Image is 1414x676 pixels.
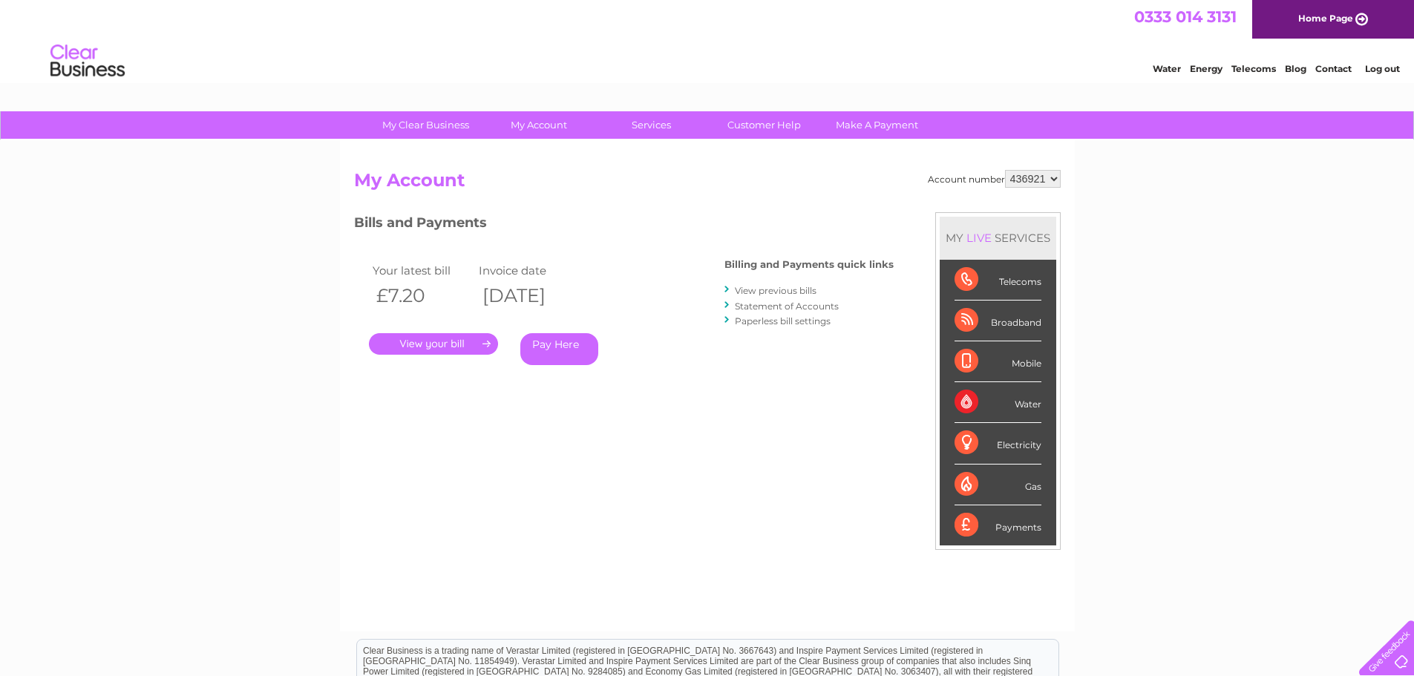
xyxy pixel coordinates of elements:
[1153,63,1181,74] a: Water
[354,170,1061,198] h2: My Account
[477,111,600,139] a: My Account
[735,315,831,326] a: Paperless bill settings
[735,301,839,312] a: Statement of Accounts
[703,111,825,139] a: Customer Help
[816,111,938,139] a: Make A Payment
[369,260,476,280] td: Your latest bill
[1365,63,1400,74] a: Log out
[369,333,498,355] a: .
[955,382,1041,423] div: Water
[590,111,713,139] a: Services
[475,260,582,280] td: Invoice date
[354,212,894,238] h3: Bills and Payments
[724,259,894,270] h4: Billing and Payments quick links
[1315,63,1352,74] a: Contact
[50,39,125,84] img: logo.png
[1231,63,1276,74] a: Telecoms
[364,111,487,139] a: My Clear Business
[955,260,1041,301] div: Telecoms
[955,301,1041,341] div: Broadband
[940,217,1056,259] div: MY SERVICES
[955,505,1041,545] div: Payments
[955,465,1041,505] div: Gas
[357,8,1058,72] div: Clear Business is a trading name of Verastar Limited (registered in [GEOGRAPHIC_DATA] No. 3667643...
[955,423,1041,464] div: Electricity
[475,280,582,311] th: [DATE]
[520,333,598,365] a: Pay Here
[1190,63,1222,74] a: Energy
[1285,63,1306,74] a: Blog
[955,341,1041,382] div: Mobile
[369,280,476,311] th: £7.20
[963,231,995,245] div: LIVE
[928,170,1061,188] div: Account number
[1134,7,1237,26] a: 0333 014 3131
[735,285,816,296] a: View previous bills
